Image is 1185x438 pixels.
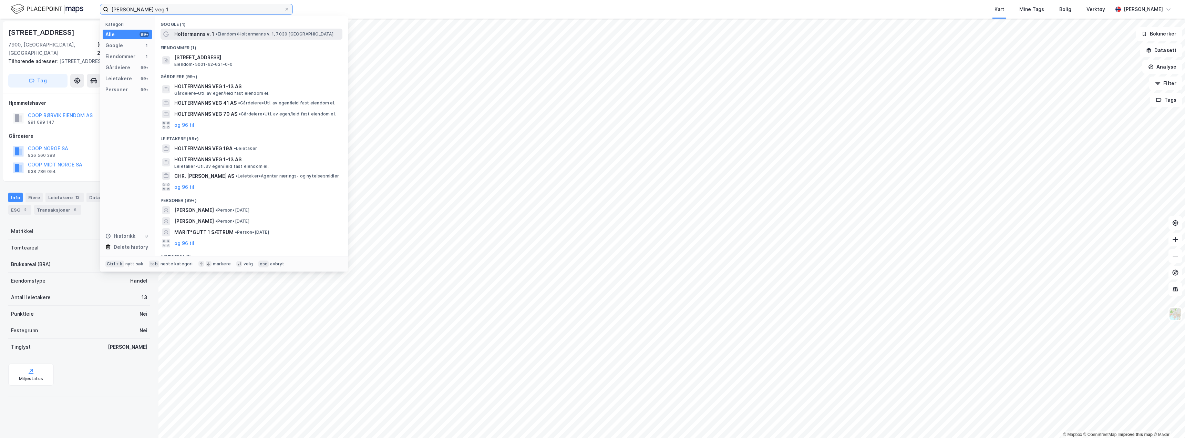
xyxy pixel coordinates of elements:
[234,146,236,151] span: •
[155,40,348,52] div: Eiendommer (1)
[174,155,340,164] span: HOLTERMANNS VEG 1-13 AS
[239,111,241,116] span: •
[11,326,38,335] div: Festegrunn
[142,293,147,302] div: 13
[155,192,348,205] div: Personer (99+)
[105,41,123,50] div: Google
[105,74,132,83] div: Leietakere
[108,343,147,351] div: [PERSON_NAME]
[144,233,149,239] div: 3
[238,100,335,106] span: Gårdeiere • Utl. av egen/leid fast eiendom el.
[8,193,23,202] div: Info
[8,74,68,88] button: Tag
[213,261,231,267] div: markere
[11,260,51,268] div: Bruksareal (BRA)
[8,58,59,64] span: Tilhørende adresser:
[9,132,150,140] div: Gårdeiere
[22,206,29,213] div: 2
[28,153,55,158] div: 936 560 288
[174,82,340,91] span: HOLTERMANNS VEG 1-13 AS
[105,63,130,72] div: Gårdeiere
[239,111,336,117] span: Gårdeiere • Utl. av egen/leid fast eiendom el.
[140,65,149,70] div: 99+
[216,31,333,37] span: Eiendom • Holtermanns v. 1, 7030 [GEOGRAPHIC_DATA]
[174,91,269,96] span: Gårdeiere • Utl. av egen/leid fast eiendom el.
[174,239,194,247] button: og 96 til
[11,3,83,15] img: logo.f888ab2527a4732fd821a326f86c7f29.svg
[174,144,233,153] span: HOLTERMANNS VEG 19A
[130,277,147,285] div: Handel
[174,206,214,214] span: [PERSON_NAME]
[155,131,348,143] div: Leietakere (99+)
[174,228,234,236] span: MARIT*GUTT 1 SÆTRUM
[215,207,249,213] span: Person • [DATE]
[25,193,43,202] div: Eiere
[235,230,237,235] span: •
[11,310,34,318] div: Punktleie
[174,217,214,225] span: [PERSON_NAME]
[140,310,147,318] div: Nei
[8,57,145,65] div: [STREET_ADDRESS]
[234,146,257,151] span: Leietaker
[174,110,237,118] span: HOLTERMANNS VEG 70 AS
[155,249,348,261] div: Historikk (3)
[11,277,45,285] div: Eiendomstype
[1063,432,1082,437] a: Mapbox
[140,32,149,37] div: 99+
[9,99,150,107] div: Hjemmelshaver
[174,30,214,38] span: Holtermanns v. 1
[235,230,269,235] span: Person • [DATE]
[140,87,149,92] div: 99+
[105,232,135,240] div: Historikk
[149,261,159,267] div: tab
[174,172,234,180] span: CHR. [PERSON_NAME] AS
[238,100,240,105] span: •
[8,27,76,38] div: [STREET_ADDRESS]
[8,41,97,57] div: 7900, [GEOGRAPHIC_DATA], [GEOGRAPHIC_DATA]
[11,293,51,302] div: Antall leietakere
[1124,5,1163,13] div: [PERSON_NAME]
[1149,77,1182,90] button: Filter
[1119,432,1153,437] a: Improve this map
[1151,405,1185,438] iframe: Chat Widget
[105,52,135,61] div: Eiendommer
[174,53,340,62] span: [STREET_ADDRESS]
[144,54,149,59] div: 1
[1019,5,1044,13] div: Mine Tags
[140,326,147,335] div: Nei
[125,261,144,267] div: nytt søk
[1059,5,1071,13] div: Bolig
[105,22,152,27] div: Kategori
[174,99,237,107] span: HOLTERMANNS VEG 41 AS
[1140,43,1182,57] button: Datasett
[97,41,150,57] div: [GEOGRAPHIC_DATA], 210/92
[174,62,233,67] span: Eiendom • 5001-62-631-0-0
[105,85,128,94] div: Personer
[74,194,81,201] div: 13
[270,261,284,267] div: avbryt
[174,164,269,169] span: Leietaker • Utl. av egen/leid fast eiendom el.
[105,30,115,39] div: Alle
[1086,5,1105,13] div: Verktøy
[215,207,217,213] span: •
[161,261,193,267] div: neste kategori
[11,244,39,252] div: Tomteareal
[1169,307,1182,320] img: Z
[28,120,54,125] div: 991 699 147
[174,121,194,129] button: og 96 til
[34,205,81,215] div: Transaksjoner
[72,206,79,213] div: 6
[236,173,339,179] span: Leietaker • Agentur nærings- og nytelsesmidler
[236,173,238,179] span: •
[1150,93,1182,107] button: Tags
[45,193,84,202] div: Leietakere
[86,193,112,202] div: Datasett
[8,205,31,215] div: ESG
[11,343,31,351] div: Tinglyst
[105,261,124,267] div: Ctrl + k
[244,261,253,267] div: velg
[155,69,348,81] div: Gårdeiere (99+)
[109,4,284,14] input: Søk på adresse, matrikkel, gårdeiere, leietakere eller personer
[19,376,43,381] div: Miljøstatus
[1136,27,1182,41] button: Bokmerker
